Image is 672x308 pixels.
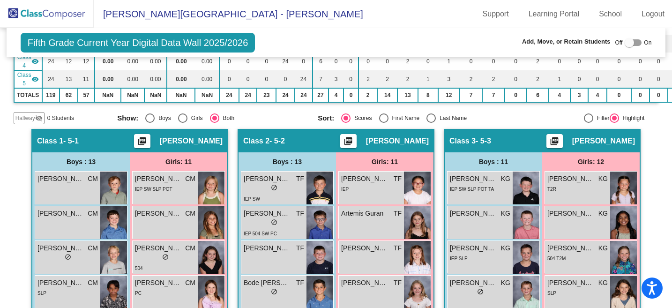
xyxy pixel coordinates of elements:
span: KG [501,278,510,288]
div: Girls: 11 [336,152,433,171]
td: 23 [257,88,276,102]
td: 12 [60,53,78,70]
div: Highlight [619,114,645,122]
td: 0 [570,53,588,70]
span: IEP SW SLP POT TA [450,187,494,192]
span: T2R [547,187,556,192]
span: [PERSON_NAME] [135,209,182,218]
span: [PERSON_NAME] [244,174,291,184]
span: do_not_disturb_alt [271,219,277,225]
td: 0 [482,53,505,70]
td: 4 [549,88,570,102]
td: 0 [505,70,527,88]
td: 0 [343,70,358,88]
td: NaN [95,88,121,102]
span: KG [501,174,510,184]
span: - 5-3 [476,136,491,146]
span: Artemis Guran [341,209,388,218]
td: 0.00 [167,53,195,70]
mat-radio-group: Select an option [117,113,311,123]
span: [PERSON_NAME] [547,278,594,288]
span: [PERSON_NAME] [341,243,388,253]
td: NaN [167,88,195,102]
td: 62 [60,88,78,102]
span: do_not_disturb_alt [477,288,484,295]
a: Learning Portal [521,7,587,22]
span: - 5-2 [269,136,285,146]
div: Boys : 13 [32,152,130,171]
td: 7 [313,70,329,88]
td: 0 [343,88,358,102]
td: 13 [60,70,78,88]
td: 24 [42,70,60,88]
td: 0 [377,53,397,70]
span: Off [615,38,623,47]
td: 0 [631,88,650,102]
span: TF [394,243,402,253]
span: [PERSON_NAME] [341,174,388,184]
td: 7 [482,88,505,102]
td: 24 [295,70,313,88]
td: 8 [418,88,438,102]
span: TF [296,243,304,253]
span: 504 T2M [547,256,566,261]
td: 2 [527,70,548,88]
span: KG [598,278,608,288]
td: 4 [329,88,344,102]
td: 2 [397,70,418,88]
td: 4 [588,88,607,102]
span: [PERSON_NAME] [PERSON_NAME] [244,243,291,253]
span: CM [88,243,98,253]
span: - 5-1 [63,136,79,146]
td: 0 [570,70,588,88]
td: 1 [438,53,460,70]
td: 0.00 [121,70,144,88]
td: 0 [276,70,295,88]
span: CM [88,209,98,218]
mat-icon: picture_as_pdf [343,136,354,150]
div: Filter [593,114,610,122]
span: IEP SW SLP POT [135,187,172,192]
span: Class 5 [17,71,31,88]
td: 7 [460,88,482,102]
td: 0.00 [144,53,167,70]
td: 57 [78,88,95,102]
mat-radio-group: Select an option [318,113,511,123]
span: KG [598,174,608,184]
span: TF [296,278,304,288]
td: 24 [276,53,295,70]
span: KG [501,209,510,218]
span: [PERSON_NAME] [572,136,635,146]
td: 0 [343,53,358,70]
td: 0.00 [144,70,167,88]
span: Bode [PERSON_NAME] [244,278,291,288]
td: 0 [329,53,344,70]
span: SLP [547,291,556,296]
div: Boys : 13 [239,152,336,171]
div: Girls: 12 [542,152,640,171]
td: NaN [144,88,167,102]
a: Logout [634,7,672,22]
span: Class 3 [449,136,476,146]
span: [PERSON_NAME] [244,209,291,218]
span: CM [88,174,98,184]
td: NaN [121,88,144,102]
span: SLP [37,291,46,296]
td: 119 [42,88,60,102]
td: 1 [549,70,570,88]
span: Class 1 [37,136,63,146]
span: KG [598,209,608,218]
td: 0 [650,70,668,88]
span: [PERSON_NAME] [135,278,182,288]
span: TF [394,174,402,184]
span: PC [135,291,142,296]
span: Hallway [15,114,35,122]
td: 2 [358,88,377,102]
span: TF [296,209,304,218]
span: Class 2 [243,136,269,146]
div: Girls: 11 [130,152,227,171]
td: 0 [607,53,631,70]
span: [PERSON_NAME] [450,243,497,253]
div: Both [219,114,235,122]
span: On [644,38,651,47]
